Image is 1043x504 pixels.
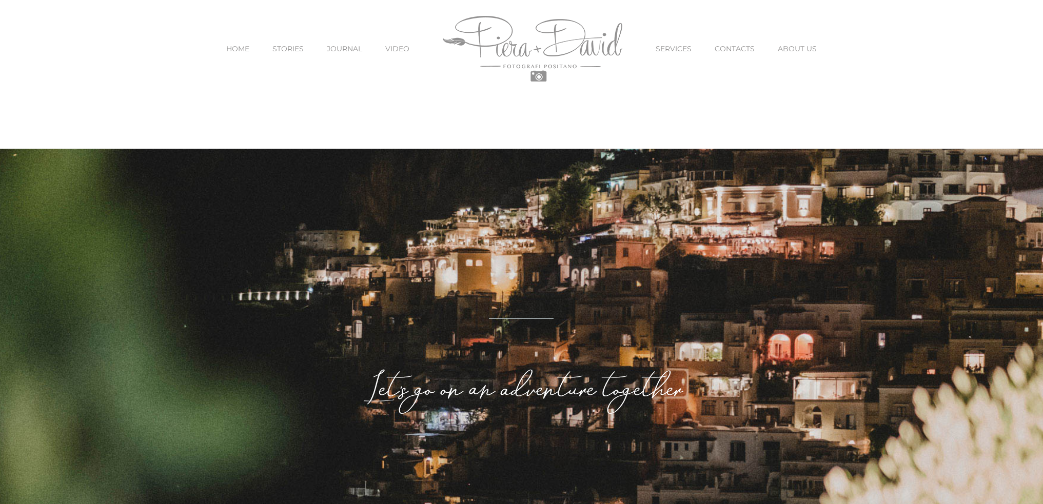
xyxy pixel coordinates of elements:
[656,27,692,70] a: SERVICES
[226,45,249,52] span: HOME
[778,27,817,70] a: ABOUT US
[715,27,755,70] a: CONTACTS
[226,27,249,70] a: HOME
[656,45,692,52] span: SERVICES
[778,45,817,52] span: ABOUT US
[272,45,304,52] span: STORIES
[327,45,362,52] span: JOURNAL
[385,45,409,52] span: VIDEO
[715,45,755,52] span: CONTACTS
[327,27,362,70] a: JOURNAL
[363,376,680,410] em: Let's go on an adventure together
[272,27,304,70] a: STORIES
[443,16,622,82] img: Piera Plus David Photography Positano Logo
[385,27,409,70] a: VIDEO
